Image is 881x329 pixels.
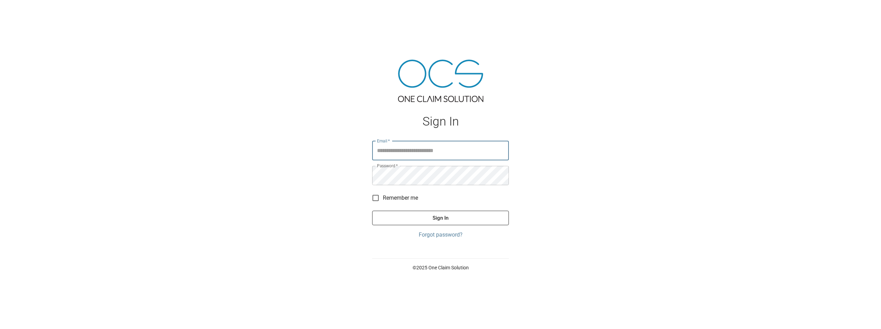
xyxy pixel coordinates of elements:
p: © 2025 One Claim Solution [372,264,509,271]
img: ocs-logo-tra.png [398,60,483,102]
button: Sign In [372,211,509,225]
span: Remember me [383,194,418,202]
h1: Sign In [372,114,509,129]
a: Forgot password? [372,231,509,239]
img: ocs-logo-white-transparent.png [8,4,36,18]
label: Email [377,138,390,144]
label: Password [377,163,398,169]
